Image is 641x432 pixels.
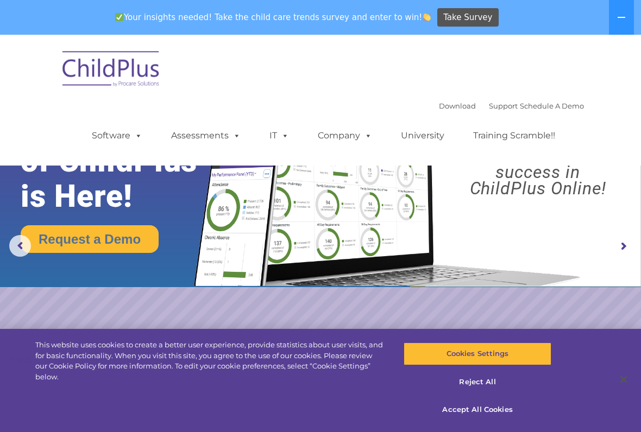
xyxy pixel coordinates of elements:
span: Your insights needed! Take the child care trends survey and enter to win! [110,7,436,28]
button: Accept All Cookies [404,398,551,421]
a: Request a Demo [21,225,159,253]
a: Company [307,125,383,147]
rs-layer: The Future of ChildPlus is Here! [21,108,225,214]
button: Cookies Settings [404,342,551,365]
font: | [439,101,584,110]
img: ChildPlus by Procare Solutions [57,43,166,98]
a: Download [439,101,476,110]
rs-layer: Boost your productivity and streamline your success in ChildPlus Online! [443,115,633,196]
div: This website uses cookies to create a better user experience, provide statistics about user visit... [35,340,385,382]
span: Take Survey [443,8,492,27]
a: Take Survey [437,8,499,27]
button: Close [612,367,636,391]
a: Support [489,101,518,110]
button: Reject All [404,371,551,393]
img: 👏 [423,13,431,21]
img: ✅ [115,13,123,21]
a: IT [259,125,300,147]
a: University [390,125,455,147]
a: Software [81,125,153,147]
a: Training Scramble!! [462,125,566,147]
a: Assessments [160,125,252,147]
a: Schedule A Demo [520,101,584,110]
